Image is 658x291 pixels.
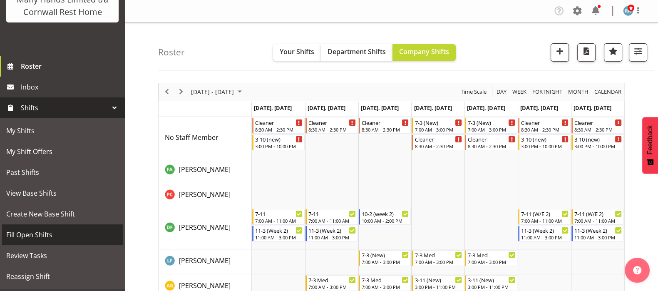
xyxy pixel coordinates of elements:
[165,133,219,142] span: No Staff Member
[255,234,303,241] div: 11:00 AM - 3:00 PM
[415,143,462,149] div: 8:30 AM - 2:30 PM
[308,217,356,224] div: 7:00 AM - 11:00 AM
[623,6,633,16] img: reece-rhind280.jpg
[21,60,121,72] span: Roster
[415,118,462,127] div: 7-3 (New)
[571,226,624,241] div: Fairbrother, Deborah"s event - 11-3 (Week 2) Begin From Sunday, October 12, 2025 at 11:00:00 AM G...
[188,83,247,101] div: October 06 - 12, 2025
[359,275,411,291] div: Galvez, Angeline"s event - 7-3 Med Begin From Wednesday, October 8, 2025 at 7:00:00 AM GMT+13:00 ...
[255,226,303,234] div: 11-3 (Week 2)
[465,250,517,266] div: Flynn, Leeane"s event - 7-3 Med Begin From Friday, October 10, 2025 at 7:00:00 AM GMT+13:00 Ends ...
[468,118,515,127] div: 7-3 (New)
[179,189,231,199] a: [PERSON_NAME]
[415,126,462,133] div: 7:00 AM - 3:00 PM
[328,47,386,56] span: Department Shifts
[255,143,303,149] div: 3:00 PM - 10:00 PM
[399,47,449,56] span: Company Shifts
[362,276,409,284] div: 7-3 Med
[414,104,452,112] span: [DATE], [DATE]
[518,118,571,134] div: No Staff Member"s event - Cleaner Begin From Saturday, October 11, 2025 at 8:30:00 AM GMT+13:00 E...
[179,281,231,291] a: [PERSON_NAME]
[362,126,409,133] div: 8:30 AM - 2:30 PM
[179,223,231,232] span: [PERSON_NAME]
[465,118,517,134] div: No Staff Member"s event - 7-3 (New) Begin From Friday, October 10, 2025 at 7:00:00 AM GMT+13:00 E...
[629,43,647,62] button: Filter Shifts
[468,251,515,259] div: 7-3 Med
[255,217,303,224] div: 7:00 AM - 11:00 AM
[571,209,624,225] div: Fairbrother, Deborah"s event - 7-11 (W/E 2) Begin From Sunday, October 12, 2025 at 7:00:00 AM GMT...
[415,135,462,143] div: Cleaner
[593,87,623,97] button: Month
[496,87,507,97] span: Day
[574,143,622,149] div: 3:00 PM - 10:00 PM
[21,81,121,93] span: Inbox
[305,275,358,291] div: Galvez, Angeline"s event - 7-3 Med Begin From Tuesday, October 7, 2025 at 7:00:00 AM GMT+13:00 En...
[468,259,515,265] div: 7:00 AM - 3:00 PM
[520,104,558,112] span: [DATE], [DATE]
[165,132,219,142] a: No Staff Member
[255,209,303,218] div: 7-11
[521,118,569,127] div: Cleaner
[468,143,515,149] div: 8:30 AM - 2:30 PM
[593,87,622,97] span: calendar
[412,250,464,266] div: Flynn, Leeane"s event - 7-3 Med Begin From Thursday, October 9, 2025 at 7:00:00 AM GMT+13:00 Ends...
[574,234,622,241] div: 11:00 AM - 3:00 PM
[6,270,119,283] span: Reassign Shift
[308,284,356,290] div: 7:00 AM - 3:00 PM
[392,44,456,61] button: Company Shifts
[518,209,571,225] div: Fairbrother, Deborah"s event - 7-11 (W/E 2) Begin From Saturday, October 11, 2025 at 7:00:00 AM G...
[2,245,123,266] a: Review Tasks
[308,226,356,234] div: 11-3 (Week 2)
[574,217,622,224] div: 7:00 AM - 11:00 AM
[6,229,119,241] span: Fill Open Shifts
[567,87,589,97] span: Month
[362,251,409,259] div: 7-3 (New)
[179,165,231,174] span: [PERSON_NAME]
[273,44,321,61] button: Your Shifts
[255,118,303,127] div: Cleaner
[6,124,119,137] span: My Shifts
[2,183,123,204] a: View Base Shifts
[255,135,303,143] div: 3-10 (new)
[179,222,231,232] a: [PERSON_NAME]
[359,209,411,225] div: Fairbrother, Deborah"s event - 10-2 (week 2) Begin From Wednesday, October 8, 2025 at 10:00:00 AM...
[574,226,622,234] div: 11-3 (Week 2)
[521,234,569,241] div: 11:00 AM - 3:00 PM
[252,226,305,241] div: Fairbrother, Deborah"s event - 11-3 (Week 2) Begin From Monday, October 6, 2025 at 11:00:00 AM GM...
[577,43,596,62] button: Download a PDF of the roster according to the set date range.
[359,250,411,266] div: Flynn, Leeane"s event - 7-3 (New) Begin From Wednesday, October 8, 2025 at 7:00:00 AM GMT+13:00 E...
[179,256,231,266] a: [PERSON_NAME]
[604,43,622,62] button: Highlight an important date within the roster.
[521,217,569,224] div: 7:00 AM - 11:00 AM
[159,117,252,158] td: No Staff Member resource
[459,87,488,97] button: Time Scale
[415,259,462,265] div: 7:00 AM - 3:00 PM
[521,126,569,133] div: 8:30 AM - 2:30 PM
[176,87,187,97] button: Next
[574,135,622,143] div: 3-10 (new)
[362,209,409,218] div: 10-2 (week 2)
[308,234,356,241] div: 11:00 AM - 3:00 PM
[174,83,188,101] div: next period
[252,209,305,225] div: Fairbrother, Deborah"s event - 7-11 Begin From Monday, October 6, 2025 at 7:00:00 AM GMT+13:00 En...
[465,134,517,150] div: No Staff Member"s event - Cleaner Begin From Friday, October 10, 2025 at 8:30:00 AM GMT+13:00 End...
[158,47,185,57] h4: Roster
[159,158,252,183] td: Adams, Fran resource
[359,118,411,134] div: No Staff Member"s event - Cleaner Begin From Wednesday, October 8, 2025 at 8:30:00 AM GMT+13:00 E...
[468,284,515,290] div: 3:00 PM - 11:00 PM
[6,187,119,199] span: View Base Shifts
[308,276,356,284] div: 7-3 Med
[252,118,305,134] div: No Staff Member"s event - Cleaner Begin From Monday, October 6, 2025 at 8:30:00 AM GMT+13:00 Ends...
[305,209,358,225] div: Fairbrother, Deborah"s event - 7-11 Begin From Tuesday, October 7, 2025 at 7:00:00 AM GMT+13:00 E...
[161,87,173,97] button: Previous
[2,204,123,224] a: Create New Base Shift
[521,143,569,149] div: 3:00 PM - 10:00 PM
[179,190,231,199] span: [PERSON_NAME]
[6,208,119,220] span: Create New Base Shift
[190,87,246,97] button: October 2025
[308,118,356,127] div: Cleaner
[252,134,305,150] div: No Staff Member"s event - 3-10 (new) Begin From Monday, October 6, 2025 at 3:00:00 PM GMT+13:00 E...
[521,209,569,218] div: 7-11 (W/E 2)
[415,276,462,284] div: 3-11 (New)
